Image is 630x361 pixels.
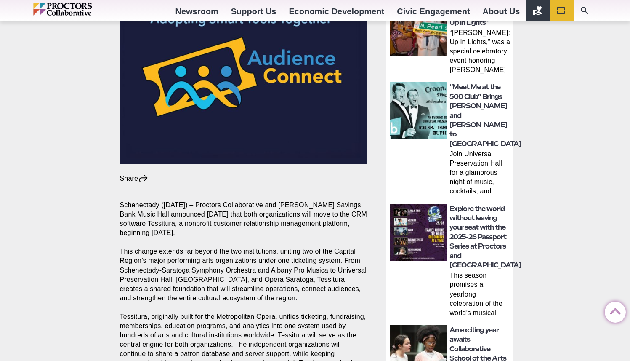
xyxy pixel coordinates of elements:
[449,271,510,319] p: This season promises a yearlong celebration of the world’s musical tapestry From the sands of the...
[605,302,622,319] a: Back to Top
[390,204,447,261] img: thumbnail: Explore the world without leaving your seat with the 2025-26 Passport Series at Procto...
[390,82,447,139] img: thumbnail: “Meet Me at the 500 Club” Brings Sinatra and Martin Vibes to Saratoga Springs
[449,150,510,198] p: Join Universal Preservation Hall for a glamorous night of music, cocktails, and casino-style fun ...
[120,174,149,183] div: Share
[449,205,521,269] a: Explore the world without leaving your seat with the 2025-26 Passport Series at Proctors and [GEO...
[449,83,521,147] a: “Meet Me at the 500 Club” Brings [PERSON_NAME] and [PERSON_NAME] to [GEOGRAPHIC_DATA]
[33,3,128,16] img: Proctors logo
[449,28,510,76] p: “[PERSON_NAME]: Up in Lights,” was a special celebratory event honoring [PERSON_NAME] extraordina...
